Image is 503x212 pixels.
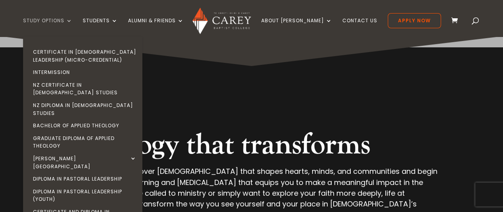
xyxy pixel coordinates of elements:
[25,66,144,79] a: Intermission
[25,152,144,173] a: [PERSON_NAME][GEOGRAPHIC_DATA]
[25,99,144,119] a: NZ Diploma in [DEMOGRAPHIC_DATA] Studies
[25,185,144,206] a: Diploma in Pastoral Leadership (Youth)
[25,173,144,185] a: Diploma in Pastoral Leadership
[388,13,441,28] a: Apply Now
[25,46,144,66] a: Certificate in [DEMOGRAPHIC_DATA] Leadership (Micro-credential)
[342,18,377,37] a: Contact Us
[192,8,251,34] img: Carey Baptist College
[261,18,332,37] a: About [PERSON_NAME]
[25,119,144,132] a: Bachelor of Applied Theology
[128,18,184,37] a: Alumni & Friends
[66,128,437,166] h2: Theology that transforms
[83,18,118,37] a: Students
[25,79,144,99] a: NZ Certificate in [DEMOGRAPHIC_DATA] Studies
[25,132,144,152] a: Graduate Diploma of Applied Theology
[23,18,72,37] a: Study Options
